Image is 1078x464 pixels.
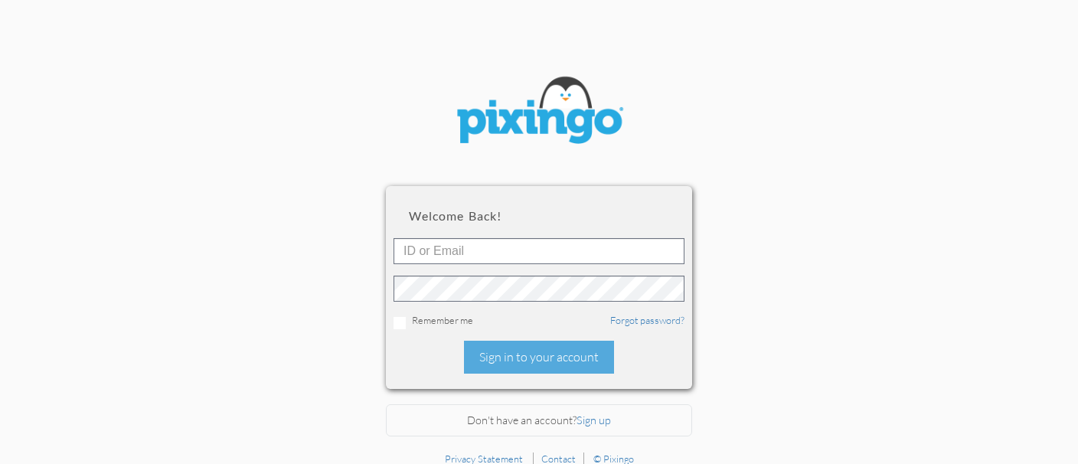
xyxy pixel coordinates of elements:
[394,313,684,329] div: Remember me
[386,404,692,437] div: Don't have an account?
[447,69,631,155] img: pixingo logo
[409,209,669,223] h2: Welcome back!
[394,238,684,264] input: ID or Email
[610,314,684,326] a: Forgot password?
[464,341,614,374] div: Sign in to your account
[577,413,611,426] a: Sign up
